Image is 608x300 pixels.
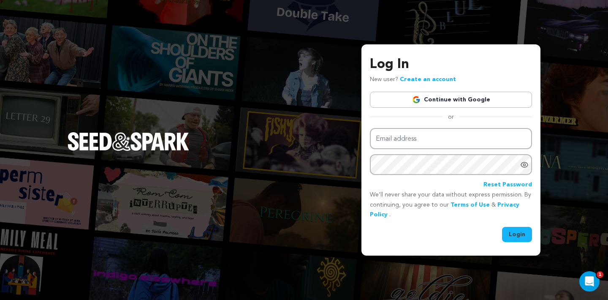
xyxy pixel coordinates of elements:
a: Create an account [400,76,456,82]
a: Continue with Google [370,92,532,108]
h3: Log In [370,55,532,75]
img: Google logo [412,95,421,104]
a: Terms of Use [451,202,490,208]
a: Show password as plain text. Warning: this will display your password on the screen. [520,161,529,169]
input: Email address [370,128,532,150]
button: Login [502,227,532,242]
iframe: Intercom live chat [579,271,600,292]
span: 1 [597,271,603,278]
a: Reset Password [483,180,532,190]
a: Seed&Spark Homepage [68,132,189,168]
p: We’ll never share your data without express permission. By continuing, you agree to our & . [370,190,532,220]
img: Seed&Spark Logo [68,132,189,151]
p: New user? [370,75,456,85]
span: or [443,113,459,121]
